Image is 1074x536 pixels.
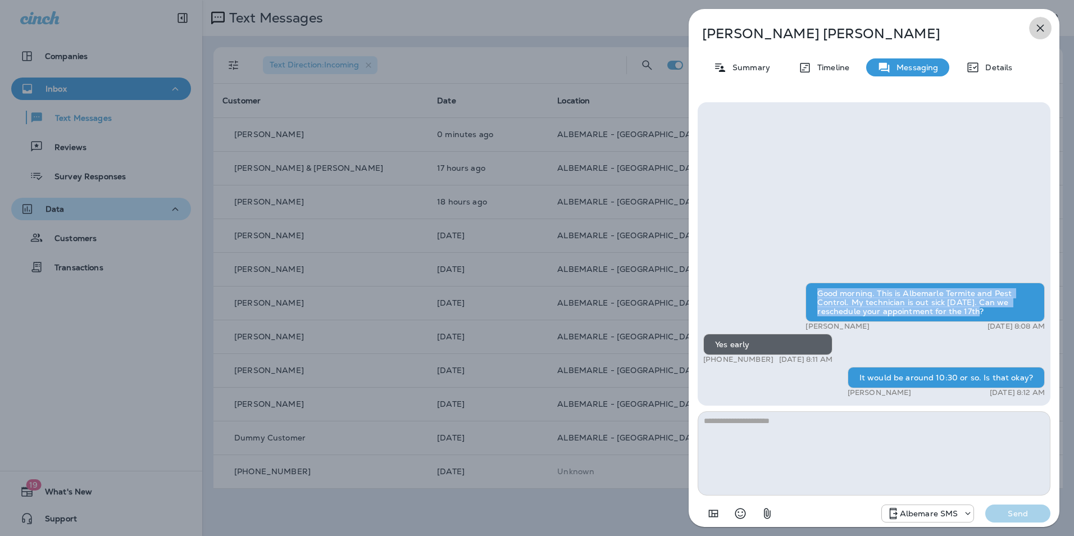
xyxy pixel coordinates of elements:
p: [PERSON_NAME] [PERSON_NAME] [702,26,1009,42]
p: Timeline [812,63,849,72]
p: Summary [727,63,770,72]
button: Add in a premade template [702,502,725,525]
p: [DATE] 8:11 AM [779,355,832,364]
p: Details [980,63,1012,72]
p: Messaging [891,63,938,72]
div: It would be around 10:30 or so. Is that okay? [848,367,1045,388]
p: [DATE] 8:12 AM [990,388,1045,397]
p: [PERSON_NAME] [805,322,870,331]
p: [DATE] 8:08 AM [987,322,1045,331]
p: [PHONE_NUMBER] [703,355,773,364]
div: +1 (252) 600-3555 [882,507,974,520]
p: [PERSON_NAME] [848,388,912,397]
button: Select an emoji [729,502,752,525]
div: Yes early [703,334,832,355]
p: Albemare SMS [900,509,958,518]
div: Good morning. This is Albemarle Termite and Pest Control. My technician is out sick [DATE]. Can w... [805,283,1045,322]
